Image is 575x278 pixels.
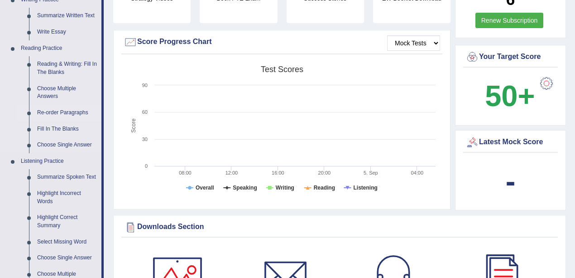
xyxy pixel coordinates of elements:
a: Choose Single Answer [33,137,101,153]
text: 04:00 [411,170,424,176]
text: 60 [142,109,148,115]
a: Choose Single Answer [33,250,101,266]
a: Reading Practice [17,40,101,57]
a: Select Missing Word [33,234,101,250]
div: Your Target Score [465,50,556,64]
a: Fill In The Blanks [33,121,101,137]
text: 90 [142,83,148,88]
div: Latest Mock Score [465,136,556,149]
a: Highlight Correct Summary [33,210,101,234]
tspan: Overall [196,185,214,191]
text: 08:00 [179,170,192,176]
a: Write Essay [33,24,101,40]
tspan: Speaking [233,185,257,191]
text: 0 [145,163,148,169]
tspan: Writing [276,185,294,191]
a: Listening Practice [17,153,101,170]
tspan: Test scores [261,65,303,74]
tspan: 5. Sep [364,170,378,176]
div: Downloads Section [124,220,556,234]
tspan: Score [130,118,137,133]
a: Summarize Written Text [33,8,101,24]
text: 30 [142,137,148,142]
a: Choose Multiple Answers [33,81,101,105]
tspan: Reading [314,185,335,191]
a: Renew Subscription [475,13,544,28]
text: 12:00 [225,170,238,176]
b: - [506,165,516,198]
b: 50+ [485,79,535,112]
text: 16:00 [272,170,284,176]
text: 20:00 [318,170,331,176]
a: Summarize Spoken Text [33,169,101,185]
a: Highlight Incorrect Words [33,185,101,210]
div: Score Progress Chart [124,35,440,49]
a: Re-order Paragraphs [33,105,101,121]
a: Reading & Writing: Fill In The Blanks [33,56,101,80]
tspan: Listening [354,185,378,191]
